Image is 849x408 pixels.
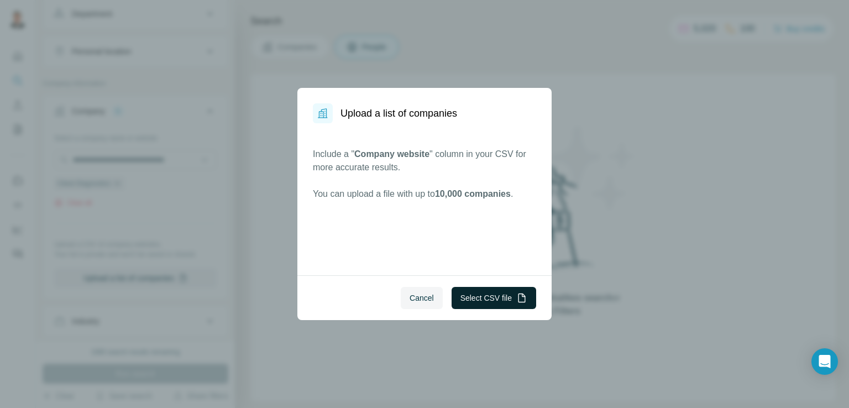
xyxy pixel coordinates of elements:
span: Cancel [410,292,434,304]
p: You can upload a file with up to . [313,187,536,201]
div: Open Intercom Messenger [811,348,838,375]
button: Cancel [401,287,443,309]
h1: Upload a list of companies [340,106,457,121]
p: Include a " " column in your CSV for more accurate results. [313,148,536,174]
span: 10,000 companies [435,189,511,198]
span: Company website [354,149,429,159]
button: Select CSV file [452,287,536,309]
